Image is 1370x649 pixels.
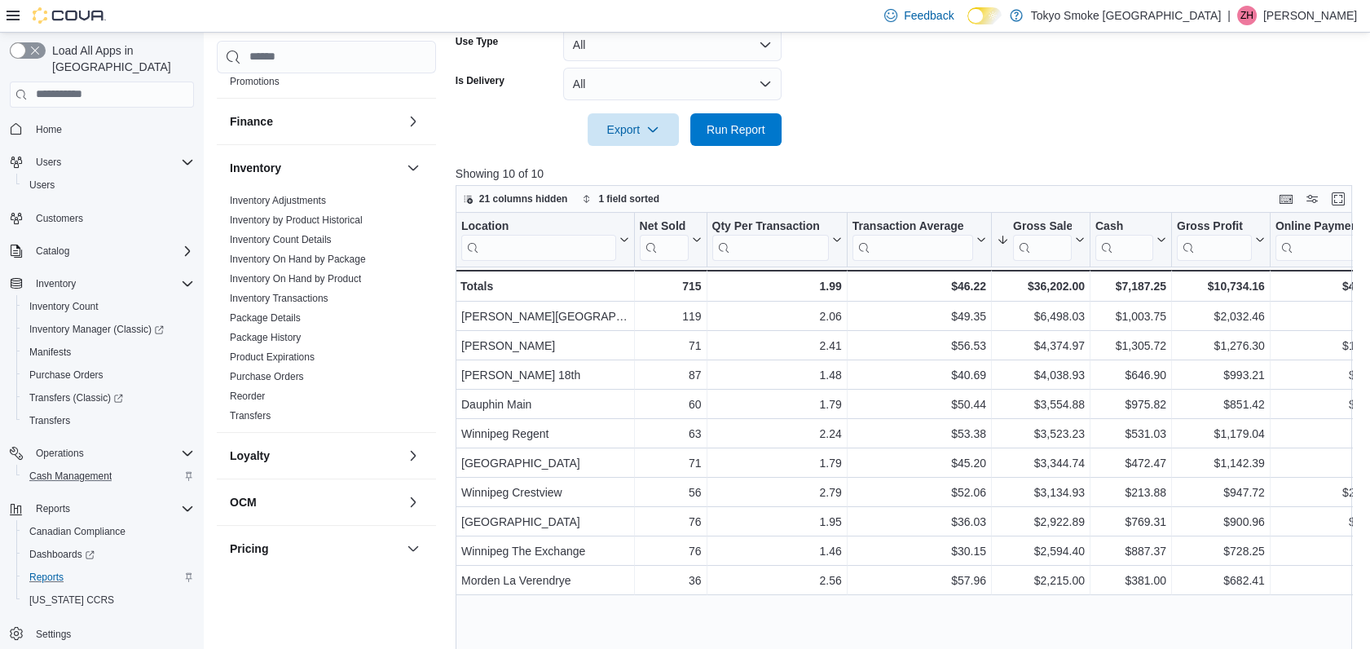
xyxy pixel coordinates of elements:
[23,567,70,587] a: Reports
[23,466,194,486] span: Cash Management
[230,254,366,265] a: Inventory On Hand by Package
[1095,219,1166,260] button: Cash
[852,395,986,414] div: $50.44
[23,522,194,541] span: Canadian Compliance
[230,541,268,557] h3: Pricing
[1095,571,1166,590] div: $381.00
[16,295,200,318] button: Inventory Count
[23,411,194,430] span: Transfers
[230,253,366,266] span: Inventory On Hand by Package
[639,512,701,532] div: 76
[639,365,701,385] div: 87
[230,76,280,87] a: Promotions
[852,453,986,473] div: $45.20
[36,245,69,258] span: Catalog
[46,42,194,75] span: Load All Apps in [GEOGRAPHIC_DATA]
[1177,395,1265,414] div: $851.42
[230,292,328,305] span: Inventory Transactions
[36,502,70,515] span: Reports
[1013,219,1072,234] div: Gross Sales
[29,571,64,584] span: Reports
[23,388,130,408] a: Transfers (Classic)
[997,424,1085,444] div: $3,523.23
[29,499,77,519] button: Reports
[29,274,82,294] button: Inventory
[711,571,841,590] div: 2.56
[639,219,688,234] div: Net Sold
[852,512,986,532] div: $36.03
[1095,512,1166,532] div: $769.31
[852,541,986,561] div: $30.15
[852,424,986,444] div: $53.38
[230,194,326,207] span: Inventory Adjustments
[639,219,701,260] button: Net Sold
[23,175,194,195] span: Users
[852,219,973,260] div: Transaction Average
[16,318,200,341] a: Inventory Manager (Classic)
[29,369,104,382] span: Purchase Orders
[639,541,701,561] div: 76
[1240,6,1253,25] span: ZH
[1095,365,1166,385] div: $646.90
[16,465,200,488] button: Cash Management
[29,499,194,519] span: Reports
[598,192,659,205] span: 1 field sorted
[29,179,55,192] span: Users
[3,206,200,230] button: Customers
[36,447,84,460] span: Operations
[230,160,281,176] h3: Inventory
[230,214,363,227] span: Inventory by Product Historical
[997,336,1085,355] div: $4,374.97
[1276,189,1296,209] button: Keyboard shortcuts
[33,7,106,24] img: Cova
[403,492,423,512] button: OCM
[711,307,841,326] div: 2.06
[639,395,701,414] div: 60
[23,342,77,362] a: Manifests
[1227,6,1231,25] p: |
[461,453,629,473] div: [GEOGRAPHIC_DATA]
[461,512,629,532] div: [GEOGRAPHIC_DATA]
[23,545,101,564] a: Dashboards
[23,567,194,587] span: Reports
[29,119,194,139] span: Home
[16,566,200,589] button: Reports
[23,545,194,564] span: Dashboards
[29,208,194,228] span: Customers
[230,390,265,403] span: Reorder
[230,448,270,464] h3: Loyalty
[230,351,315,363] a: Product Expirations
[29,323,164,336] span: Inventory Manager (Classic)
[23,320,170,339] a: Inventory Manager (Classic)
[230,293,328,304] a: Inventory Transactions
[230,75,280,88] span: Promotions
[29,152,194,172] span: Users
[230,272,361,285] span: Inventory On Hand by Product
[3,240,200,263] button: Catalog
[29,625,77,644] a: Settings
[16,520,200,543] button: Canadian Compliance
[403,539,423,558] button: Pricing
[230,370,304,383] span: Purchase Orders
[16,174,200,196] button: Users
[230,371,304,382] a: Purchase Orders
[690,113,782,146] button: Run Report
[230,113,400,130] button: Finance
[230,541,400,557] button: Pricing
[217,191,436,432] div: Inventory
[1095,276,1166,296] div: $7,187.25
[230,494,257,510] h3: OCM
[1177,483,1265,502] div: $947.72
[29,152,68,172] button: Users
[16,386,200,409] a: Transfers (Classic)
[461,219,616,234] div: Location
[230,311,301,324] span: Package Details
[461,336,629,355] div: [PERSON_NAME]
[1177,307,1265,326] div: $2,032.46
[29,346,71,359] span: Manifests
[3,151,200,174] button: Users
[967,24,968,25] span: Dark Mode
[456,35,498,48] label: Use Type
[967,7,1002,24] input: Dark Mode
[29,414,70,427] span: Transfers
